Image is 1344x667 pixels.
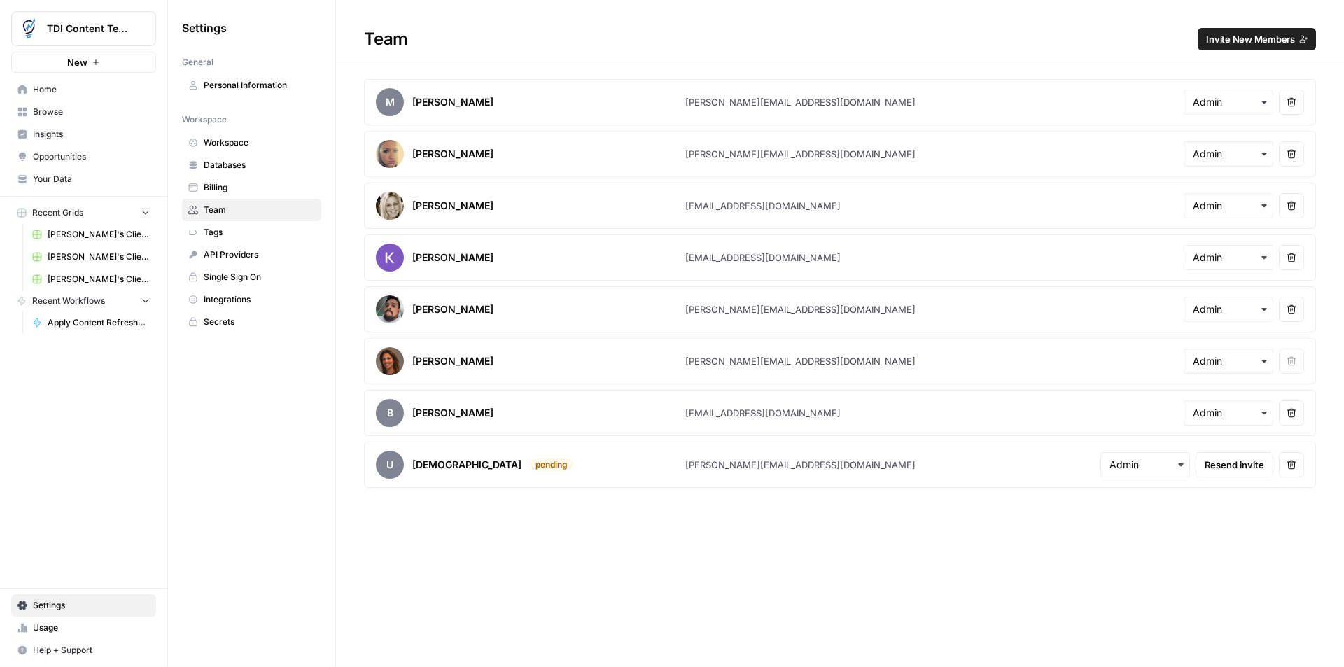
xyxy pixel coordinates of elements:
[1193,199,1264,213] input: Admin
[182,20,227,36] span: Settings
[182,266,321,288] a: Single Sign On
[48,273,150,286] span: [PERSON_NAME]'s Clients - New Content
[48,228,150,241] span: [PERSON_NAME]'s Clients - Optimizing Content
[11,11,156,46] button: Workspace: TDI Content Team
[204,293,315,306] span: Integrations
[11,290,156,311] button: Recent Workflows
[412,458,521,472] div: [DEMOGRAPHIC_DATA]
[412,354,493,368] div: [PERSON_NAME]
[33,128,150,141] span: Insights
[376,140,404,168] img: avatar
[1198,28,1316,50] button: Invite New Members
[685,354,916,368] div: [PERSON_NAME][EMAIL_ADDRESS][DOMAIN_NAME]
[1205,458,1264,472] span: Resend invite
[182,176,321,199] a: Billing
[11,101,156,123] a: Browse
[182,199,321,221] a: Team
[11,617,156,639] a: Usage
[182,244,321,266] a: API Providers
[11,168,156,190] a: Your Data
[204,316,315,328] span: Secrets
[182,132,321,154] a: Workspace
[1109,458,1181,472] input: Admin
[11,146,156,168] a: Opportunities
[16,16,41,41] img: TDI Content Team Logo
[11,639,156,661] button: Help + Support
[1193,354,1264,368] input: Admin
[204,159,315,171] span: Databases
[182,288,321,311] a: Integrations
[685,199,841,213] div: [EMAIL_ADDRESS][DOMAIN_NAME]
[11,123,156,146] a: Insights
[182,221,321,244] a: Tags
[1196,452,1273,477] button: Resend invite
[376,244,404,272] img: avatar
[412,302,493,316] div: [PERSON_NAME]
[48,251,150,263] span: [PERSON_NAME]'s Clients - New Content
[182,311,321,333] a: Secrets
[376,399,404,427] span: B
[33,173,150,185] span: Your Data
[33,599,150,612] span: Settings
[204,271,315,283] span: Single Sign On
[1206,32,1295,46] span: Invite New Members
[11,78,156,101] a: Home
[376,347,404,375] img: avatar
[26,311,156,334] a: Apply Content Refresher Brief
[685,302,916,316] div: [PERSON_NAME][EMAIL_ADDRESS][DOMAIN_NAME]
[204,181,315,194] span: Billing
[412,95,493,109] div: [PERSON_NAME]
[376,88,404,116] span: M
[412,199,493,213] div: [PERSON_NAME]
[26,268,156,290] a: [PERSON_NAME]'s Clients - New Content
[204,79,315,92] span: Personal Information
[685,406,841,420] div: [EMAIL_ADDRESS][DOMAIN_NAME]
[376,295,404,323] img: avatar
[26,223,156,246] a: [PERSON_NAME]'s Clients - Optimizing Content
[33,106,150,118] span: Browse
[1193,302,1264,316] input: Admin
[204,136,315,149] span: Workspace
[685,251,841,265] div: [EMAIL_ADDRESS][DOMAIN_NAME]
[48,316,150,329] span: Apply Content Refresher Brief
[33,622,150,634] span: Usage
[412,251,493,265] div: [PERSON_NAME]
[1193,251,1264,265] input: Admin
[33,83,150,96] span: Home
[182,113,227,126] span: Workspace
[11,52,156,73] button: New
[1193,95,1264,109] input: Admin
[11,594,156,617] a: Settings
[336,28,1344,50] div: Team
[685,147,916,161] div: [PERSON_NAME][EMAIL_ADDRESS][DOMAIN_NAME]
[685,95,916,109] div: [PERSON_NAME][EMAIL_ADDRESS][DOMAIN_NAME]
[182,56,213,69] span: General
[47,22,132,36] span: TDI Content Team
[32,295,105,307] span: Recent Workflows
[204,204,315,216] span: Team
[182,154,321,176] a: Databases
[33,644,150,657] span: Help + Support
[67,55,87,69] span: New
[26,246,156,268] a: [PERSON_NAME]'s Clients - New Content
[412,147,493,161] div: [PERSON_NAME]
[530,458,573,471] div: pending
[204,226,315,239] span: Tags
[33,150,150,163] span: Opportunities
[182,74,321,97] a: Personal Information
[1193,147,1264,161] input: Admin
[376,451,404,479] span: u
[412,406,493,420] div: [PERSON_NAME]
[1193,406,1264,420] input: Admin
[685,458,916,472] div: [PERSON_NAME][EMAIL_ADDRESS][DOMAIN_NAME]
[11,202,156,223] button: Recent Grids
[376,192,404,220] img: avatar
[32,206,83,219] span: Recent Grids
[204,248,315,261] span: API Providers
